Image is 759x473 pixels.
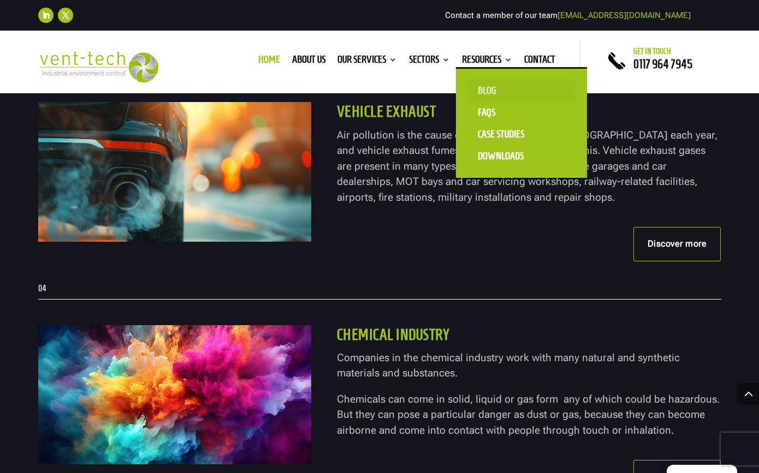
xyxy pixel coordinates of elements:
a: About us [292,56,325,68]
p: Chemicals can come in solid, liquid or gas form any of which could be hazardous. But they can pos... [337,392,721,439]
a: Sectors [409,56,450,68]
a: Home [258,56,280,68]
img: AdobeStock_603525449 [38,325,311,464]
a: Resources [462,56,512,68]
a: Our Services [337,56,397,68]
span: Contact a member of our team [445,10,691,20]
a: Contact [524,56,555,68]
span: Get in touch [633,47,671,56]
a: Discover more [633,227,721,261]
p: 04 [38,284,721,293]
a: Follow on X [58,8,73,23]
a: Downloads [467,145,576,167]
a: Follow on LinkedIn [38,8,54,23]
img: AdobeStock_779715964 [38,102,311,241]
a: Case Studies [467,123,576,145]
a: FAQS [467,101,576,123]
a: 0117 964 7945 [633,57,692,70]
h5: Chemical industry [337,325,721,350]
a: [EMAIL_ADDRESS][DOMAIN_NAME] [558,10,691,20]
h5: Vehicle Exhaust [337,102,721,127]
p: Air pollution is the cause of 40,000 deaths in the [GEOGRAPHIC_DATA] each year, and vehicle exhau... [337,128,721,206]
p: Companies in the chemical industry work with many natural and synthetic materials and substances. [337,350,721,392]
a: Blog [467,80,576,101]
img: 2023-09-27T08_35_16.549ZVENT-TECH---Clear-background [38,51,158,82]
